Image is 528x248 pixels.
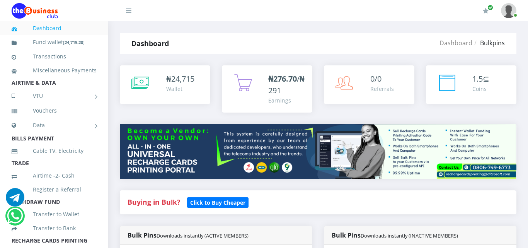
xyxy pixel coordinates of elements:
b: Click to Buy Cheaper [190,199,245,206]
a: ₦24,715 Wallet [120,65,210,104]
a: ₦276.70/₦291 Earnings [222,65,312,113]
a: Transfer to Bank [12,219,97,237]
div: Wallet [166,85,194,93]
a: Chat for support [6,194,24,207]
a: Register a Referral [12,181,97,198]
span: 0/0 [370,74,382,84]
small: [ ] [63,39,85,45]
i: Renew/Upgrade Subscription [483,8,489,14]
div: ⊆ [472,73,489,85]
a: Fund wallet[24,715.20] [12,33,97,51]
a: Click to Buy Cheaper [187,197,249,207]
img: multitenant_rcp.png [120,124,516,179]
a: Miscellaneous Payments [12,62,97,79]
a: Cable TV, Electricity [12,142,97,160]
b: 24,715.20 [65,39,83,45]
a: Dashboard [439,39,472,47]
a: Airtime -2- Cash [12,167,97,185]
small: Downloads instantly (ACTIVE MEMBERS) [157,232,249,239]
a: Transfer to Wallet [12,205,97,223]
a: Dashboard [12,19,97,37]
small: Downloads instantly (INACTIVE MEMBERS) [361,232,458,239]
div: Earnings [268,96,305,104]
div: Referrals [370,85,394,93]
a: VTU [12,86,97,106]
strong: Dashboard [131,39,169,48]
span: 24,715 [171,74,194,84]
div: Coins [472,85,489,93]
div: ₦ [166,73,194,85]
img: Logo [12,3,58,19]
img: User [501,3,516,18]
a: Transactions [12,48,97,65]
li: Bulkpins [472,38,505,48]
a: Vouchers [12,102,97,120]
a: 0/0 Referrals [324,65,414,104]
strong: Bulk Pins [332,231,458,239]
strong: Buying in Bulk? [128,197,180,207]
strong: Bulk Pins [128,231,249,239]
span: Renew/Upgrade Subscription [487,5,493,10]
span: 1.5 [472,74,483,84]
span: /₦291 [268,74,305,96]
a: Chat for support [7,212,23,225]
b: ₦276.70 [268,74,297,84]
a: Data [12,116,97,135]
